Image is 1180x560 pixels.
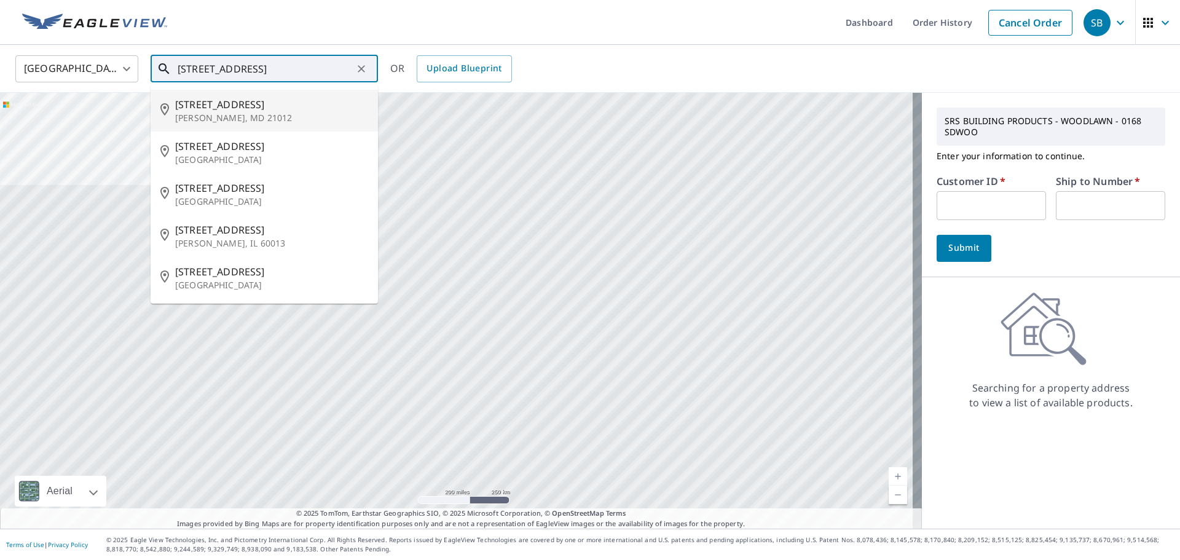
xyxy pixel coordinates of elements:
[175,139,368,154] span: [STREET_ADDRESS]
[937,235,991,262] button: Submit
[6,541,88,548] p: |
[969,381,1133,410] p: Searching for a property address to view a list of available products.
[6,540,44,549] a: Terms of Use
[22,14,167,32] img: EV Logo
[175,223,368,237] span: [STREET_ADDRESS]
[48,540,88,549] a: Privacy Policy
[1084,9,1111,36] div: SB
[15,52,138,86] div: [GEOGRAPHIC_DATA]
[417,55,511,82] a: Upload Blueprint
[175,112,368,124] p: [PERSON_NAME], MD 21012
[552,508,604,518] a: OpenStreetMap
[175,279,368,291] p: [GEOGRAPHIC_DATA]
[390,55,512,82] div: OR
[43,476,76,507] div: Aerial
[353,60,370,77] button: Clear
[937,146,1165,167] p: Enter your information to continue.
[175,181,368,195] span: [STREET_ADDRESS]
[988,10,1072,36] a: Cancel Order
[106,535,1174,554] p: © 2025 Eagle View Technologies, Inc. and Pictometry International Corp. All Rights Reserved. Repo...
[178,52,353,86] input: Search by address or latitude-longitude
[940,111,1162,143] p: SRS BUILDING PRODUCTS - WOODLAWN - 0168 SDWOO
[175,264,368,279] span: [STREET_ADDRESS]
[889,467,907,486] a: Current Level 5, Zoom In
[427,61,502,76] span: Upload Blueprint
[946,240,981,256] span: Submit
[937,176,1005,186] label: Customer ID
[175,154,368,166] p: [GEOGRAPHIC_DATA]
[889,486,907,504] a: Current Level 5, Zoom Out
[296,508,626,519] span: © 2025 TomTom, Earthstar Geographics SIO, © 2025 Microsoft Corporation, ©
[175,97,368,112] span: [STREET_ADDRESS]
[15,476,106,507] div: Aerial
[606,508,626,518] a: Terms
[175,195,368,208] p: [GEOGRAPHIC_DATA]
[1056,176,1140,186] label: Ship to Number
[175,237,368,250] p: [PERSON_NAME], IL 60013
